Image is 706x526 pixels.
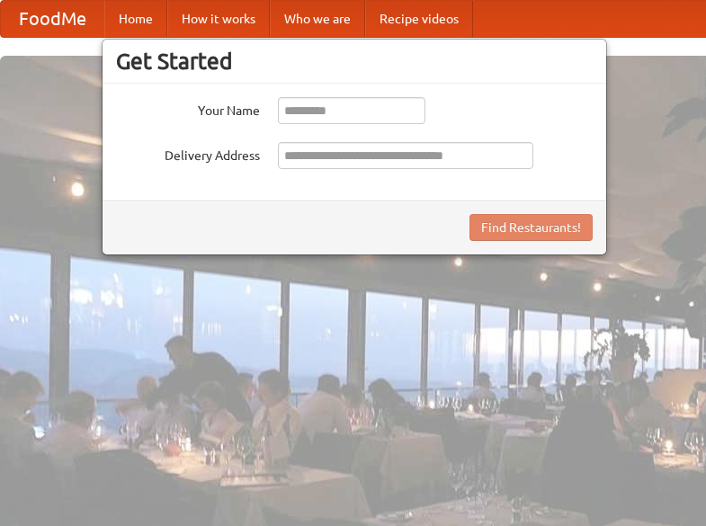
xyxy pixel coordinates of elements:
[104,1,167,37] a: Home
[167,1,270,37] a: How it works
[116,142,260,165] label: Delivery Address
[1,1,104,37] a: FoodMe
[116,48,593,75] h3: Get Started
[365,1,473,37] a: Recipe videos
[469,214,593,241] button: Find Restaurants!
[116,97,260,120] label: Your Name
[270,1,365,37] a: Who we are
